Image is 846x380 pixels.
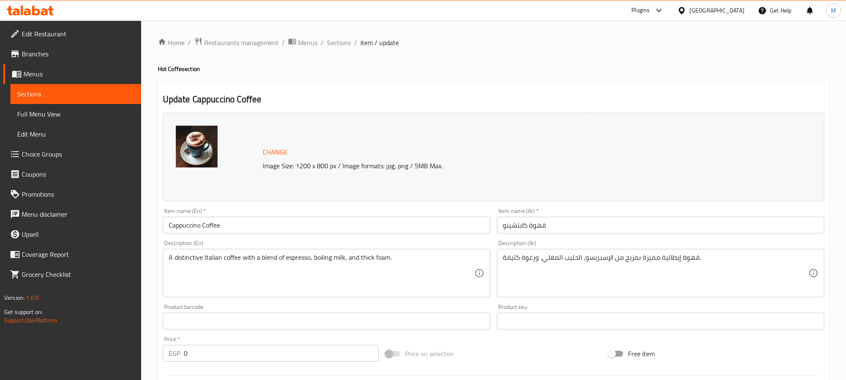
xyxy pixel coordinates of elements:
[321,38,324,48] li: /
[169,348,180,358] p: EGP
[354,38,357,48] li: /
[628,349,655,359] span: Free item
[22,209,134,219] span: Menu disclaimer
[263,146,288,158] span: Change
[3,204,141,224] a: Menu disclaimer
[631,5,650,15] div: Plugins
[282,38,285,48] li: /
[17,109,134,119] span: Full Menu View
[4,315,57,326] a: Support.OpsPlatform
[194,37,279,48] a: Restaurants management
[10,84,141,104] a: Sections
[22,249,134,259] span: Coverage Report
[3,264,141,284] a: Grocery Checklist
[17,129,134,139] span: Edit Menu
[184,345,379,362] input: Please enter price
[259,161,736,171] p: Image Size: 1200 x 800 px / Image formats: jpg, png / 5MB Max.
[169,253,474,293] textarea: A distinctive Italian coffee with a blend of espresso, boiling milk, and thick foam.
[3,144,141,164] a: Choice Groups
[22,49,134,59] span: Branches
[3,24,141,44] a: Edit Restaurant
[176,126,218,167] img: cappuccino638675556349139516.jpg
[497,217,824,233] input: Enter name Ar
[22,189,134,199] span: Promotions
[497,313,824,329] input: Please enter product sku
[3,184,141,204] a: Promotions
[4,292,25,303] span: Version:
[298,38,317,48] span: Menus
[360,38,399,48] span: item / update
[327,38,351,48] a: Sections
[26,292,39,303] span: 1.0.0
[163,217,490,233] input: Enter name En
[831,6,836,15] span: M
[288,37,317,48] a: Menus
[3,224,141,244] a: Upsell
[22,29,134,39] span: Edit Restaurant
[17,89,134,99] span: Sections
[158,65,829,73] h4: Hot Coffe section
[204,38,279,48] span: Restaurants management
[3,44,141,64] a: Branches
[4,307,43,317] span: Get support on:
[405,349,454,359] span: Price on selection
[503,253,808,293] textarea: قهوة إيطالية مميزة بمزيج من الإسبريسو، الحليب المغلي، ورغوة كثيفة.
[188,38,191,48] li: /
[22,269,134,279] span: Grocery Checklist
[22,229,134,239] span: Upsell
[158,38,185,48] a: Home
[163,313,490,329] input: Please enter product barcode
[163,93,824,106] h2: Update Cappuccino Coffee
[158,37,829,48] nav: breadcrumb
[22,169,134,179] span: Coupons
[3,164,141,184] a: Coupons
[3,244,141,264] a: Coverage Report
[689,6,745,15] div: [GEOGRAPHIC_DATA]
[23,69,134,79] span: Menus
[3,64,141,84] a: Menus
[10,124,141,144] a: Edit Menu
[10,104,141,124] a: Full Menu View
[22,149,134,159] span: Choice Groups
[259,144,291,161] button: Change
